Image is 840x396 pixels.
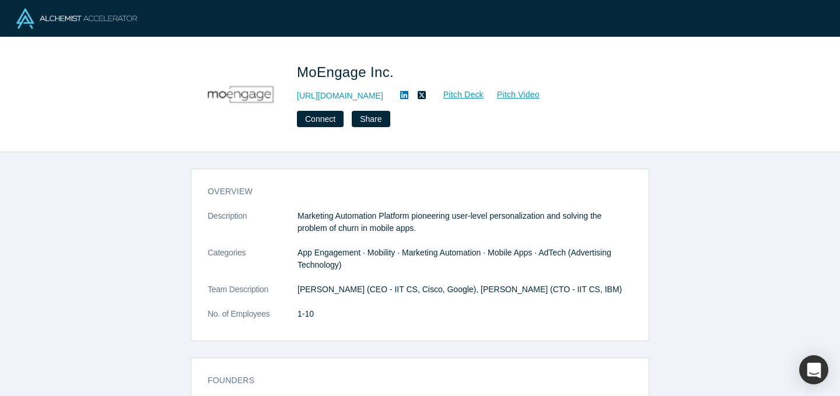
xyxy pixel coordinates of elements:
h3: overview [208,185,616,198]
img: MoEngage Inc.'s Logo [199,54,281,135]
p: Marketing Automation Platform pioneering user-level personalization and solving the problem of ch... [297,210,632,234]
dt: No. of Employees [208,308,297,332]
a: Pitch Video [484,88,540,101]
button: Connect [297,111,344,127]
dt: Categories [208,247,297,283]
span: MoEngage Inc. [297,64,398,80]
img: Alchemist Logo [16,8,137,29]
h3: Founders [208,374,616,387]
span: App Engagement · Mobility · Marketing Automation · Mobile Apps · AdTech (Advertising Technology) [297,248,611,269]
a: Pitch Deck [430,88,484,101]
p: [PERSON_NAME] (CEO - IIT CS, Cisco, Google), [PERSON_NAME] (CTO - IIT CS, IBM) [297,283,632,296]
dd: 1-10 [297,308,632,320]
dt: Description [208,210,297,247]
button: Share [352,111,390,127]
dt: Team Description [208,283,297,308]
a: [URL][DOMAIN_NAME] [297,90,383,102]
